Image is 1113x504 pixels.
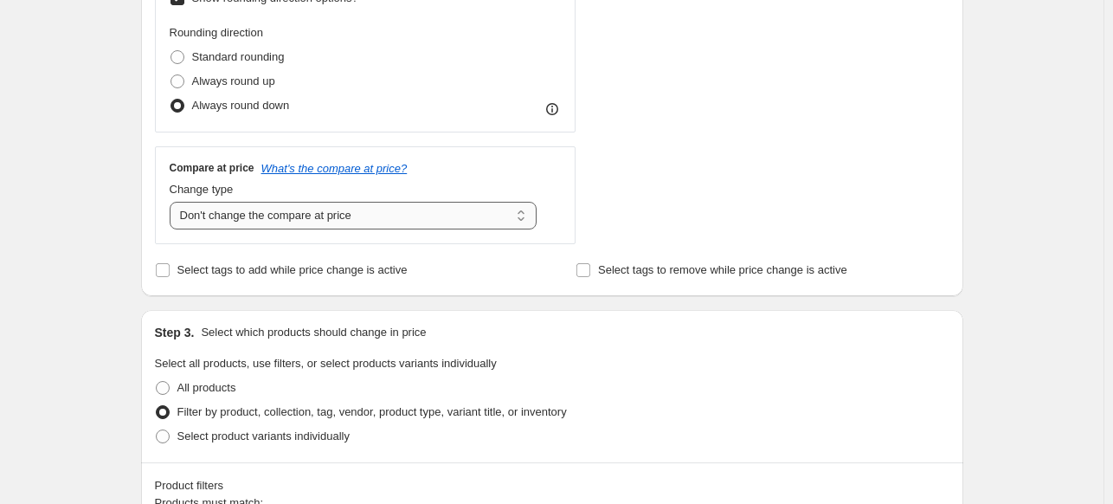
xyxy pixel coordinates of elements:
[261,162,408,175] button: What's the compare at price?
[201,324,426,341] p: Select which products should change in price
[177,405,567,418] span: Filter by product, collection, tag, vendor, product type, variant title, or inventory
[155,477,949,494] div: Product filters
[170,161,254,175] h3: Compare at price
[170,183,234,196] span: Change type
[177,381,236,394] span: All products
[155,324,195,341] h2: Step 3.
[177,430,350,443] span: Select product variants individually
[155,357,497,370] span: Select all products, use filters, or select products variants individually
[192,74,275,87] span: Always round up
[192,50,285,63] span: Standard rounding
[192,99,290,112] span: Always round down
[598,263,847,276] span: Select tags to remove while price change is active
[177,263,408,276] span: Select tags to add while price change is active
[170,26,263,39] span: Rounding direction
